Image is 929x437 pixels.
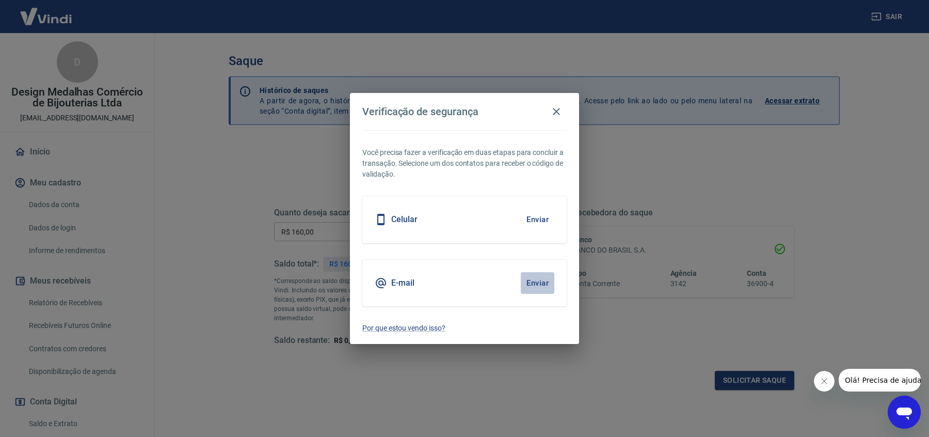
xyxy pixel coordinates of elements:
[839,369,921,392] iframe: Mensagem da empresa
[521,209,554,230] button: Enviar
[362,323,567,334] a: Por que estou vendo isso?
[362,147,567,180] p: Você precisa fazer a verificação em duas etapas para concluir a transação. Selecione um dos conta...
[362,105,478,118] h4: Verificação de segurança
[888,396,921,429] iframe: Botão para abrir a janela de mensagens
[814,371,835,392] iframe: Fechar mensagem
[391,214,418,225] h5: Celular
[391,278,414,288] h5: E-mail
[6,7,87,15] span: Olá! Precisa de ajuda?
[521,272,554,294] button: Enviar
